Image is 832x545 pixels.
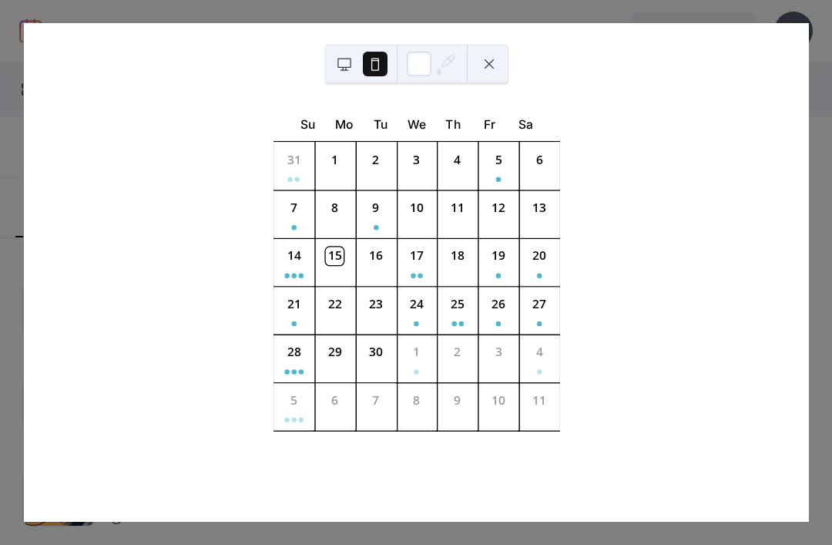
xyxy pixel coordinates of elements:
div: 22 [326,295,344,313]
div: 13 [530,199,548,217]
div: 18 [448,247,466,265]
div: 5 [489,151,507,169]
div: 21 [284,295,302,313]
div: 25 [448,295,466,313]
div: 10 [408,199,425,217]
div: 4 [448,151,466,169]
div: 16 [367,247,384,265]
div: 23 [367,295,384,313]
div: 28 [284,343,302,361]
div: 12 [489,199,507,217]
div: 29 [326,343,344,361]
div: 7 [367,392,384,409]
div: 1 [408,343,425,361]
div: 8 [326,199,344,217]
div: 11 [530,392,548,409]
div: Tu [362,106,398,142]
div: 14 [284,247,302,265]
div: Fr [471,106,507,142]
div: 20 [530,247,548,265]
div: 6 [530,151,548,169]
div: 8 [408,392,425,409]
div: 3 [408,151,425,169]
div: Mo [326,106,362,142]
div: 27 [530,295,548,313]
div: 10 [489,392,507,409]
div: 4 [530,343,548,361]
div: 31 [284,151,302,169]
div: 26 [489,295,507,313]
div: Th [434,106,471,142]
div: 15 [326,247,344,265]
div: Sa [507,106,543,142]
div: 3 [489,343,507,361]
div: 9 [367,199,384,217]
div: 11 [448,199,466,217]
div: 19 [489,247,507,265]
div: 1 [326,151,344,169]
div: 24 [408,295,425,313]
div: 17 [408,247,425,265]
div: We [398,106,434,142]
div: 2 [367,151,384,169]
div: 9 [448,392,466,409]
div: 2 [448,343,466,361]
div: Su [289,106,325,142]
div: 30 [367,343,384,361]
div: 7 [284,199,302,217]
div: 6 [326,392,344,409]
div: 5 [284,392,302,409]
